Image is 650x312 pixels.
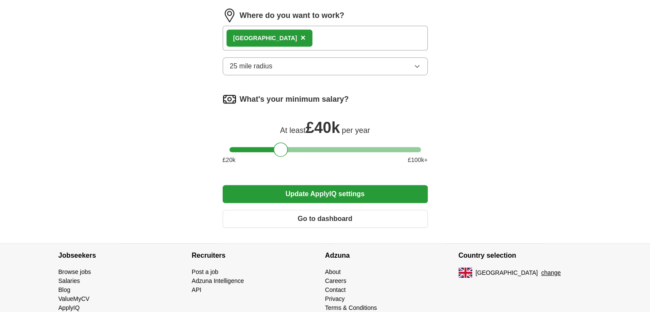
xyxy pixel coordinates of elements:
[223,57,428,75] button: 25 mile radius
[325,286,346,293] a: Contact
[408,156,427,165] span: £ 100 k+
[59,268,91,275] a: Browse jobs
[300,33,306,42] span: ×
[541,268,561,277] button: change
[59,277,80,284] a: Salaries
[223,9,236,22] img: location.png
[280,126,306,135] span: At least
[192,268,218,275] a: Post a job
[240,94,349,105] label: What's your minimum salary?
[325,295,345,302] a: Privacy
[223,185,428,203] button: Update ApplyIQ settings
[223,156,235,165] span: £ 20 k
[306,119,340,136] span: £ 40k
[476,268,538,277] span: [GEOGRAPHIC_DATA]
[233,34,297,43] div: [GEOGRAPHIC_DATA]
[325,268,341,275] a: About
[459,268,472,278] img: UK flag
[223,92,236,106] img: salary.png
[240,10,344,21] label: Where do you want to work?
[300,32,306,44] button: ×
[325,277,347,284] a: Careers
[59,295,90,302] a: ValueMyCV
[59,286,71,293] a: Blog
[59,304,80,311] a: ApplyIQ
[192,286,202,293] a: API
[223,210,428,228] button: Go to dashboard
[342,126,370,135] span: per year
[459,244,592,268] h4: Country selection
[192,277,244,284] a: Adzuna Intelligence
[230,61,273,71] span: 25 mile radius
[325,304,377,311] a: Terms & Conditions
